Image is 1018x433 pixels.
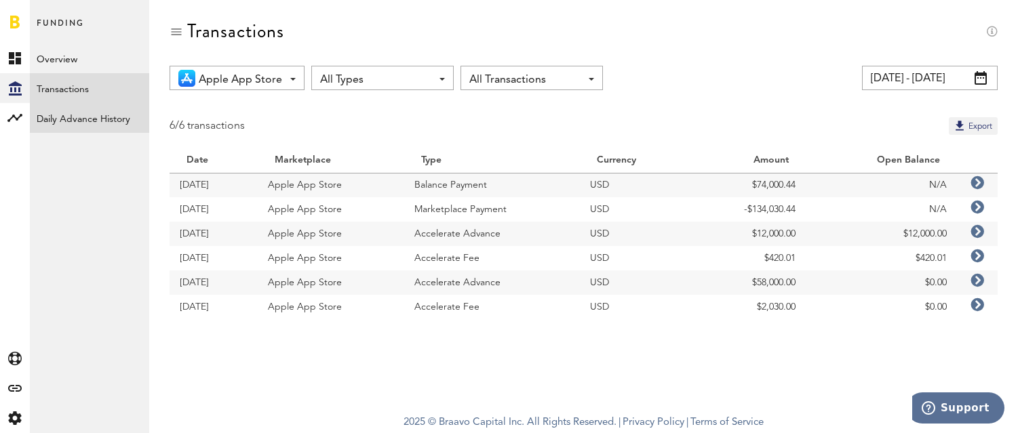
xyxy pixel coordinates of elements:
[170,148,258,173] th: Date
[37,15,84,43] span: Funding
[170,222,258,246] td: [DATE]
[170,270,258,295] td: [DATE]
[806,173,957,197] td: N/A
[404,295,580,319] td: Accelerate Fee
[912,392,1004,426] iframe: Opens a widget where you can find more information
[694,197,806,222] td: -$134,030.44
[690,417,764,428] a: Terms of Service
[580,222,694,246] td: USD
[199,68,282,91] span: Apple App Store
[404,173,580,197] td: Balance Payment
[258,295,404,319] td: Apple App Store
[404,222,580,246] td: Accelerate Advance
[404,197,580,222] td: Marketplace Payment
[694,270,806,295] td: $58,000.00
[623,417,684,428] a: Privacy Policy
[404,148,580,173] th: Type
[30,43,149,73] a: Overview
[580,148,694,173] th: Currency
[694,173,806,197] td: $74,000.44
[30,103,149,133] a: Daily Advance History
[170,197,258,222] td: [DATE]
[949,117,998,135] button: Export
[580,295,694,319] td: USD
[170,173,258,197] td: [DATE]
[806,148,957,173] th: Open Balance
[580,246,694,270] td: USD
[258,173,404,197] td: Apple App Store
[258,246,404,270] td: Apple App Store
[320,68,431,91] span: All Types
[953,119,966,132] img: Export
[694,222,806,246] td: $12,000.00
[806,246,957,270] td: $420.01
[170,246,258,270] td: [DATE]
[580,197,694,222] td: USD
[806,295,957,319] td: $0.00
[404,413,616,433] span: 2025 © Braavo Capital Inc. All Rights Reserved.
[694,148,806,173] th: Amount
[404,270,580,295] td: Accelerate Advance
[170,117,245,135] div: 6/6 transactions
[806,270,957,295] td: $0.00
[580,270,694,295] td: USD
[258,270,404,295] td: Apple App Store
[258,222,404,246] td: Apple App Store
[170,295,258,319] td: [DATE]
[806,222,957,246] td: $12,000.00
[187,20,284,42] div: Transactions
[580,173,694,197] td: USD
[30,73,149,103] a: Transactions
[806,197,957,222] td: N/A
[469,68,581,91] span: All Transactions
[404,246,580,270] td: Accelerate Fee
[258,197,404,222] td: Apple App Store
[258,148,404,173] th: Marketplace
[694,295,806,319] td: $2,030.00
[178,70,195,87] img: 21.png
[694,246,806,270] td: $420.01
